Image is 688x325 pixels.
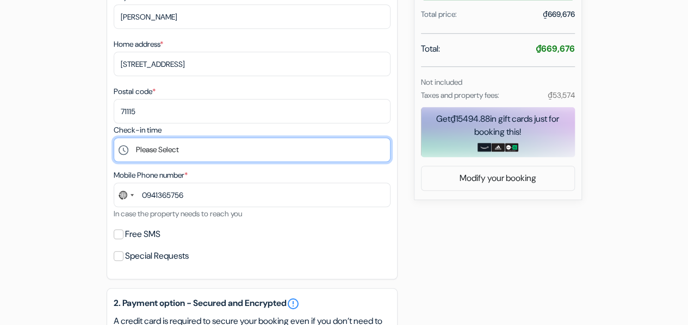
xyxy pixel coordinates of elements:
[114,170,188,181] label: Mobile Phone number
[478,143,491,152] img: amazon-card-no-text.png
[421,9,457,20] div: Total price:
[505,143,518,152] img: uber-uber-eats-card.png
[421,77,462,87] small: Not included
[421,90,499,100] small: Taxes and property fees:
[125,227,160,242] label: Free SMS
[114,209,242,218] small: In case the property needs to reach you
[450,113,490,124] span: ₫15494.88
[543,9,575,20] div: ₫669,676
[114,297,391,310] h5: 2. Payment option - Secured and Encrypted
[536,43,575,54] strong: ₫669,676
[114,39,163,50] label: Home address
[287,297,300,310] a: error_outline
[547,90,574,100] small: ₫53,574
[114,183,139,207] button: Select country
[491,143,505,152] img: adidas-card.png
[421,112,575,139] div: Get in gift cards just for booking this!
[422,168,574,189] a: Modify your booking
[421,42,440,55] span: Total:
[114,86,156,97] label: Postal code
[114,124,162,136] label: Check-in time
[125,248,189,264] label: Special Requests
